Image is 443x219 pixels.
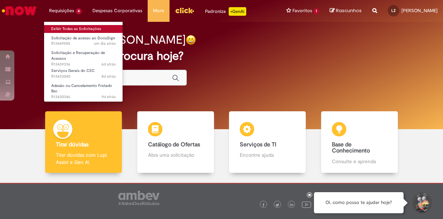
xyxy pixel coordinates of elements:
div: Padroniza [205,7,246,16]
a: Aberto R13449585 : Solicitação de acesso ao DocuSign [44,34,123,48]
span: Adesão ou Cancelamento Fretado Bsc [51,83,112,94]
span: R13449585 [51,41,116,47]
img: logo_footer_youtube.png [302,200,311,209]
a: Tirar dúvidas Tirar dúvidas com Lupi Assist e Gen Ai [38,111,130,173]
span: Solicitação de acesso ao DocuSign [51,35,115,41]
img: click_logo_yellow_360x200.png [175,5,194,16]
img: logo_footer_twitter.png [276,203,279,207]
b: Serviços de TI [240,141,276,148]
span: 9d atrás [101,94,116,99]
p: Tirar dúvidas com Lupi Assist e Gen Ai [56,151,111,166]
img: logo_footer_facebook.png [262,203,265,207]
a: Aberto R13433040 : Serviços Gerais do CSC [44,67,123,80]
a: Base de Conhecimento Consulte e aprenda [314,111,406,173]
b: Base de Conhecimento [332,141,370,155]
a: Rascunhos [330,8,362,14]
img: happy-face.png [186,35,196,45]
b: Catálogo de Ofertas [148,141,200,148]
img: logo_footer_linkedin.png [290,203,294,207]
span: R13439336 [51,62,116,67]
span: Serviços Gerais do CSC [51,68,95,73]
span: Solicitação e Recuperação de Acessos [51,50,105,61]
span: 8d atrás [101,74,116,79]
time: 20/08/2025 15:22:38 [101,74,116,79]
span: 1 [314,8,319,14]
span: More [153,7,164,14]
span: [PERSON_NAME] [401,8,438,14]
span: LZ [391,8,396,13]
time: 22/08/2025 11:13:28 [101,62,116,67]
span: R13430346 [51,94,116,100]
p: Abra uma solicitação [148,151,203,159]
p: +GenAi [229,7,246,16]
span: 6d atrás [101,62,116,67]
a: Catálogo de Ofertas Abra uma solicitação [130,111,222,173]
span: Rascunhos [336,7,362,14]
time: 26/08/2025 16:35:23 [94,41,116,46]
img: ServiceNow [1,4,38,18]
time: 19/08/2025 18:16:38 [101,94,116,99]
a: Aberto R13439336 : Solicitação e Recuperação de Acessos [44,49,123,64]
span: um dia atrás [94,41,116,46]
span: 4 [76,8,82,14]
b: Tirar dúvidas [56,141,89,148]
a: Aberto R13430346 : Adesão ou Cancelamento Fretado Bsc [44,82,123,97]
span: Favoritos [292,7,312,14]
img: logo_footer_ambev_rotulo_gray.png [118,191,159,205]
p: Encontre ajuda [240,151,295,159]
button: Iniciar Conversa de Suporte [411,192,432,214]
span: Requisições [49,7,74,14]
div: Oi, como posso te ajudar hoje? [314,192,404,213]
a: Serviços de TI Encontre ajuda [221,111,314,173]
span: Despesas Corporativas [92,7,142,14]
a: Exibir Todas as Solicitações [44,25,123,33]
span: R13433040 [51,74,116,79]
h2: O que você procura hoje? [48,50,395,62]
ul: Requisições [44,21,123,102]
p: Consulte e aprenda [332,158,387,165]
